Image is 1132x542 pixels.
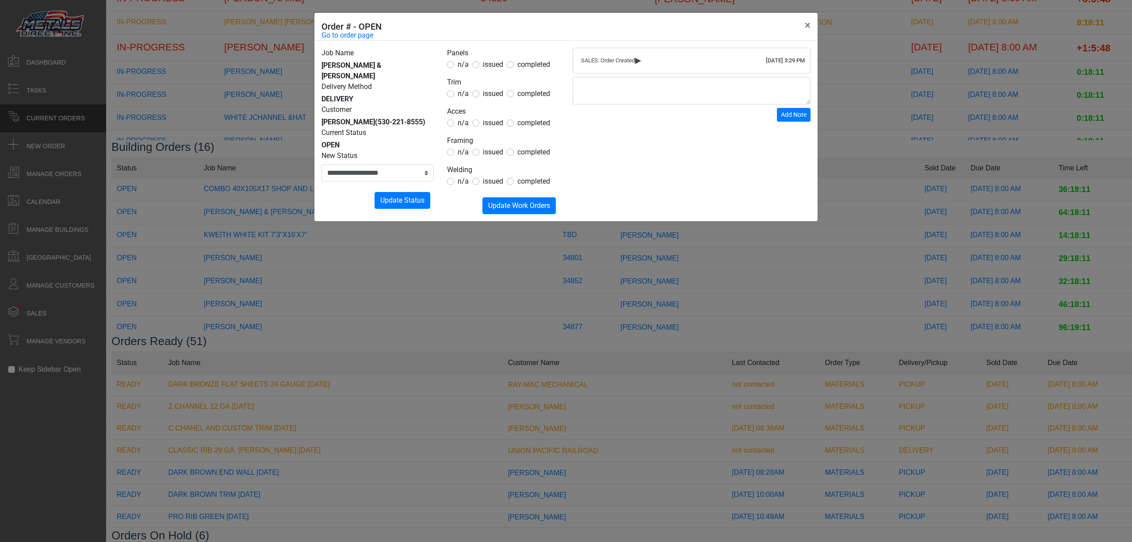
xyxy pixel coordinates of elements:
[447,48,559,59] legend: Panels
[375,118,425,126] span: (530-221-8555)
[777,108,811,122] button: Add Note
[483,60,503,69] span: issued
[321,104,352,115] label: Customer
[321,30,373,41] a: Go to order page
[321,127,366,138] label: Current Status
[321,94,434,104] div: DELIVERY
[581,56,802,65] div: SALES: Order Created
[483,148,503,156] span: issued
[321,20,382,33] h5: Order # - OPEN
[447,77,559,88] legend: Trim
[517,177,550,185] span: completed
[458,148,469,156] span: n/a
[517,89,550,98] span: completed
[483,119,503,127] span: issued
[635,57,641,63] span: ▸
[482,197,556,214] button: Update Work Orders
[517,119,550,127] span: completed
[447,106,559,118] legend: Acces
[321,140,434,150] div: OPEN
[517,60,550,69] span: completed
[458,177,469,185] span: n/a
[321,48,354,58] label: Job Name
[447,135,559,147] legend: Framing
[517,148,550,156] span: completed
[321,150,357,161] label: New Status
[488,201,550,210] span: Update Work Orders
[458,60,469,69] span: n/a
[483,177,503,185] span: issued
[380,196,424,204] span: Update Status
[483,89,503,98] span: issued
[375,192,430,209] button: Update Status
[447,165,559,176] legend: Welding
[781,111,807,118] span: Add Note
[321,61,382,80] span: [PERSON_NAME] & [PERSON_NAME]
[321,117,434,127] div: [PERSON_NAME]
[321,81,372,92] label: Delivery Method
[458,119,469,127] span: n/a
[798,13,818,38] button: Close
[458,89,469,98] span: n/a
[766,56,805,65] div: [DATE] 3:29 PM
